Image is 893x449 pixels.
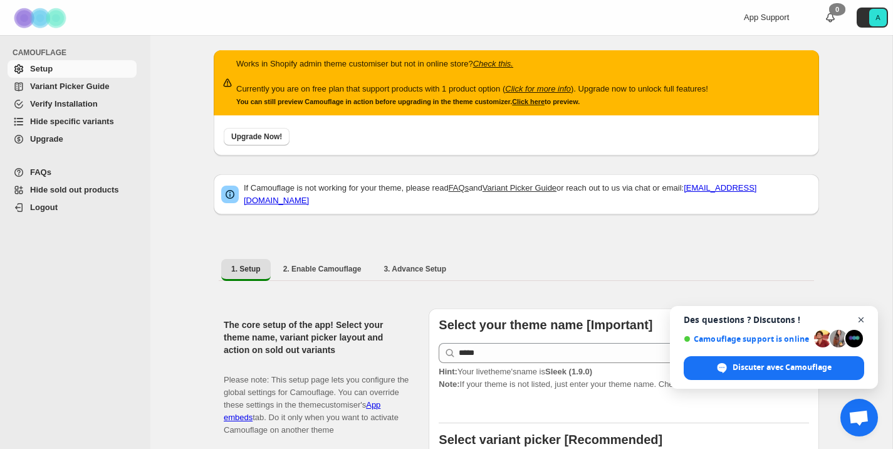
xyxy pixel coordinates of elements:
[30,167,51,177] span: FAQs
[231,264,261,274] span: 1. Setup
[30,134,63,144] span: Upgrade
[439,318,652,332] b: Select your theme name [Important]
[224,319,409,356] h2: The core setup of the app! Select your theme name, variant picker layout and action on sold out v...
[8,130,137,148] a: Upgrade
[30,203,58,212] span: Logout
[684,356,864,380] span: Discuter avec Camouflage
[8,199,137,216] a: Logout
[840,399,878,436] a: Ouvrir le chat
[236,98,580,105] small: You can still preview Camouflage in action before upgrading in the theme customizer. to preview.
[224,361,409,436] p: Please note: This setup page lets you configure the global settings for Camouflage. You can overr...
[30,185,119,194] span: Hide sold out products
[30,117,114,126] span: Hide specific variants
[439,367,592,376] span: Your live theme's name is
[13,48,142,58] span: CAMOUFLAGE
[439,366,809,391] p: If your theme is not listed, just enter your theme name. Check to find your theme name.
[8,60,137,78] a: Setup
[684,315,864,325] span: Des questions ? Discutons !
[545,367,592,376] strong: Sleek (1.9.0)
[875,14,880,21] text: A
[829,3,845,16] div: 0
[224,128,290,145] button: Upgrade Now!
[8,78,137,95] a: Variant Picker Guide
[512,98,545,105] a: Click here
[439,433,662,446] b: Select variant picker [Recommended]
[236,83,708,95] p: Currently you are on free plan that support products with 1 product option ( ). Upgrade now to un...
[449,183,469,193] a: FAQs
[283,264,362,274] span: 2. Enable Camouflage
[857,8,888,28] button: Avatar with initials A
[483,183,556,193] a: Variant Picker Guide
[439,379,459,389] strong: Note:
[236,58,708,70] p: Works in Shopify admin theme customiser but not in online store?
[505,84,571,93] a: Click for more info
[10,1,73,35] img: Camouflage
[30,82,109,91] span: Variant Picker Guide
[869,9,887,26] span: Avatar with initials A
[30,64,53,73] span: Setup
[244,182,812,207] p: If Camouflage is not working for your theme, please read and or reach out to us via chat or email:
[30,99,98,108] span: Verify Installation
[8,113,137,130] a: Hide specific variants
[744,13,789,22] span: App Support
[384,264,446,274] span: 3. Advance Setup
[473,59,513,68] a: Check this.
[824,11,837,24] a: 0
[8,164,137,181] a: FAQs
[439,367,457,376] strong: Hint:
[733,362,832,373] span: Discuter avec Camouflage
[8,181,137,199] a: Hide sold out products
[684,334,810,344] span: Camouflage support is online
[8,95,137,113] a: Verify Installation
[231,132,282,142] span: Upgrade Now!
